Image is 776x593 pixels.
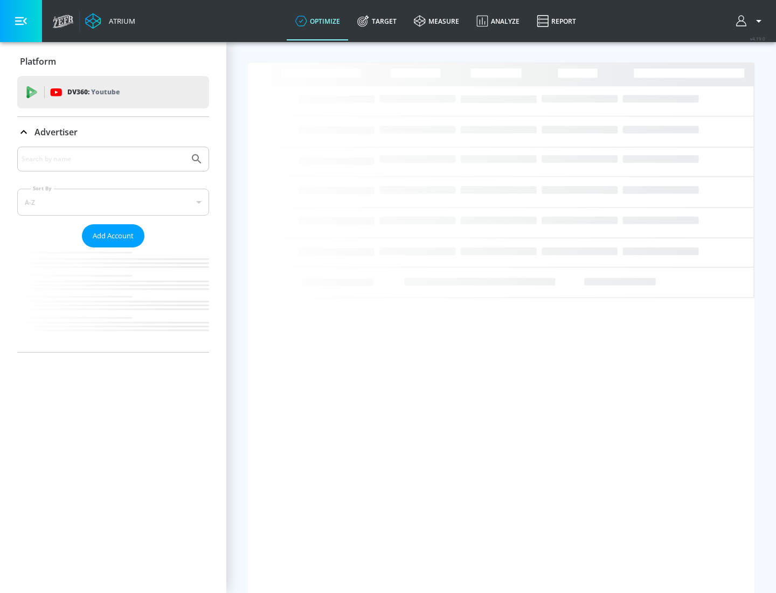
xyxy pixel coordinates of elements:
a: Atrium [85,13,135,29]
label: Sort By [31,185,54,192]
a: measure [405,2,468,40]
div: DV360: Youtube [17,76,209,108]
nav: list of Advertiser [17,247,209,352]
div: Advertiser [17,147,209,352]
a: Report [528,2,585,40]
div: Atrium [105,16,135,26]
span: Add Account [93,230,134,242]
span: v 4.19.0 [750,36,765,42]
div: A-Z [17,189,209,216]
p: Advertiser [34,126,78,138]
div: Platform [17,46,209,77]
p: DV360: [67,86,120,98]
a: optimize [287,2,349,40]
a: Analyze [468,2,528,40]
button: Add Account [82,224,144,247]
a: Target [349,2,405,40]
p: Youtube [91,86,120,98]
input: Search by name [22,152,185,166]
p: Platform [20,56,56,67]
div: Advertiser [17,117,209,147]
